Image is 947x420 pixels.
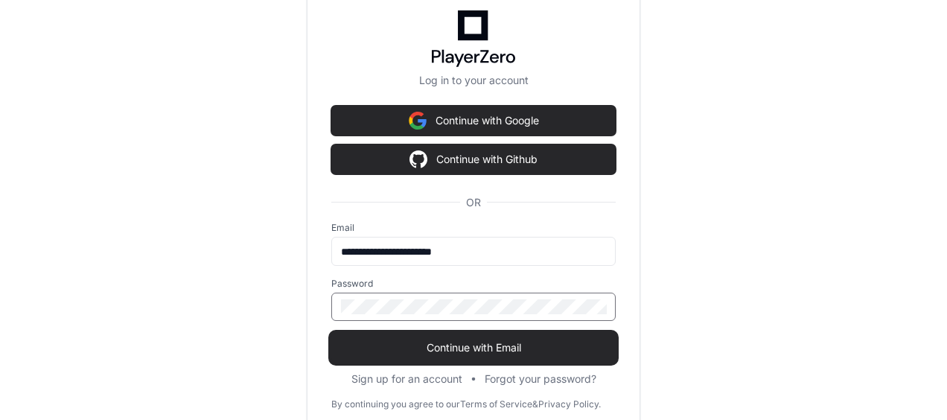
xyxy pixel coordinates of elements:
label: Email [331,222,616,234]
div: & [532,398,538,410]
a: Privacy Policy. [538,398,601,410]
button: Continue with Google [331,106,616,136]
button: Continue with Github [331,144,616,174]
img: Sign in with google [409,106,427,136]
p: Log in to your account [331,73,616,88]
img: Sign in with google [409,144,427,174]
span: OR [460,195,487,210]
label: Password [331,278,616,290]
button: Sign up for an account [351,372,462,386]
span: Continue with Email [331,340,616,355]
a: Terms of Service [460,398,532,410]
button: Continue with Email [331,333,616,363]
button: Forgot your password? [485,372,596,386]
div: By continuing you agree to our [331,398,460,410]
